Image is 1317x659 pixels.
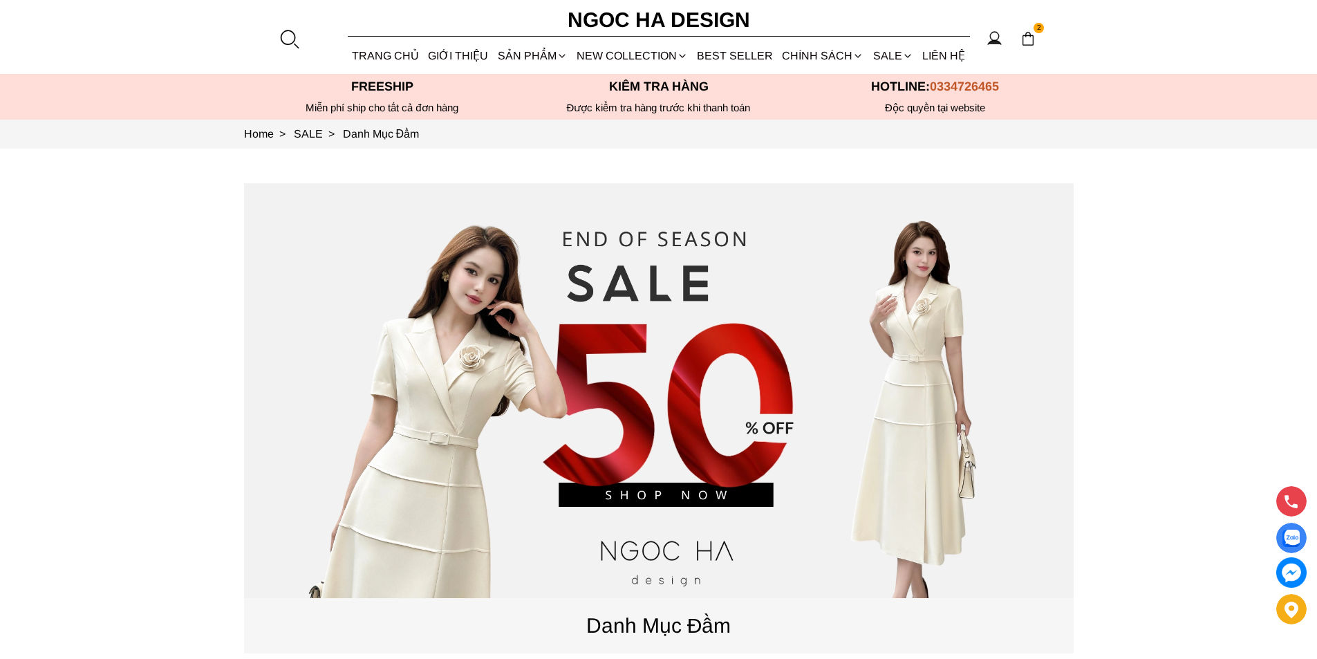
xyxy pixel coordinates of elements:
[343,128,420,140] a: Link to Danh Mục Đầm
[424,37,493,74] a: GIỚI THIỆU
[274,128,291,140] span: >
[244,609,1074,642] p: Danh Mục Đầm
[930,80,999,93] span: 0334726465
[1034,23,1045,34] span: 2
[294,128,343,140] a: Link to SALE
[917,37,969,74] a: LIÊN HỆ
[244,102,521,114] div: Miễn phí ship cho tất cả đơn hàng
[797,102,1074,114] h6: Độc quyền tại website
[1282,530,1300,547] img: Display image
[244,80,521,94] p: Freeship
[521,102,797,114] p: Được kiểm tra hàng trước khi thanh toán
[244,128,294,140] a: Link to Home
[1276,523,1307,553] a: Display image
[609,80,709,93] font: Kiểm tra hàng
[555,3,763,37] a: Ngoc Ha Design
[572,37,692,74] a: NEW COLLECTION
[1020,31,1036,46] img: img-CART-ICON-ksit0nf1
[868,37,917,74] a: SALE
[348,37,424,74] a: TRANG CHỦ
[797,80,1074,94] p: Hotline:
[1276,557,1307,588] a: messenger
[323,128,340,140] span: >
[778,37,868,74] div: Chính sách
[693,37,778,74] a: BEST SELLER
[493,37,572,74] div: SẢN PHẨM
